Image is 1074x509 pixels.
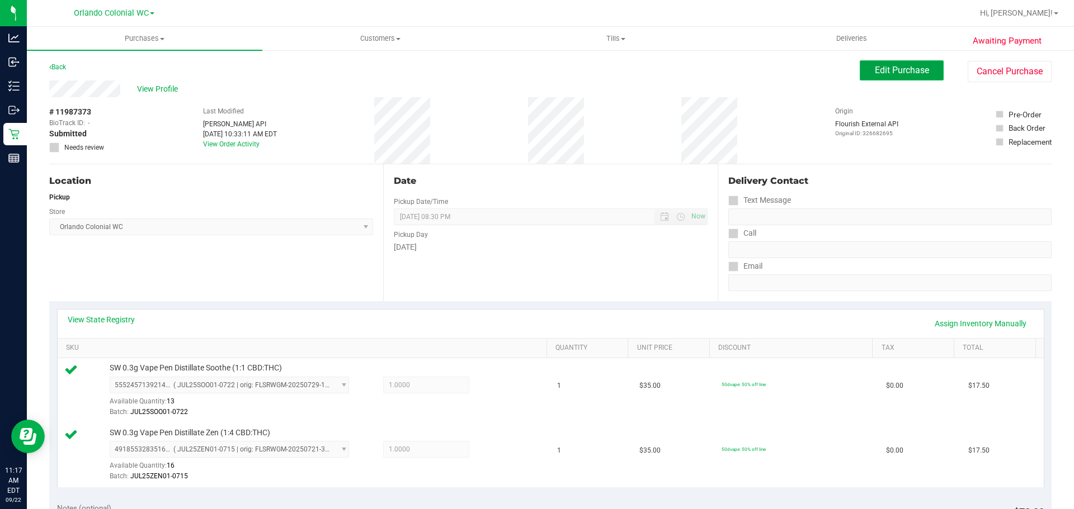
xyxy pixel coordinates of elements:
[27,34,262,44] span: Purchases
[722,382,766,387] span: 50dvape: 50% off line
[110,408,129,416] span: Batch:
[728,174,1052,188] div: Delivery Contact
[167,462,175,469] span: 16
[137,83,182,95] span: View Profile
[1009,122,1045,134] div: Back Order
[860,60,944,80] button: Edit Purchase
[64,142,104,153] span: Needs review
[963,344,1031,353] a: Total
[74,8,149,18] span: Orlando Colonial WC
[203,129,277,139] div: [DATE] 10:33:11 AM EDT
[110,393,361,415] div: Available Quantity:
[557,445,561,456] span: 1
[167,397,175,405] span: 13
[886,445,903,456] span: $0.00
[8,32,20,44] inline-svg: Analytics
[130,472,188,480] span: JUL25ZEN01-0715
[8,56,20,68] inline-svg: Inbound
[394,230,428,240] label: Pickup Day
[728,241,1052,258] input: Format: (999) 999-9999
[1009,109,1042,120] div: Pre-Order
[130,408,188,416] span: JUL25SOO01-0722
[639,380,661,391] span: $35.00
[973,35,1042,47] span: Awaiting Payment
[8,80,20,92] inline-svg: Inventory
[968,380,990,391] span: $17.50
[886,380,903,391] span: $0.00
[980,8,1053,17] span: Hi, [PERSON_NAME]!
[49,193,70,201] strong: Pickup
[5,496,22,504] p: 09/22
[968,61,1052,82] button: Cancel Purchase
[11,420,45,453] iframe: Resource center
[8,104,20,116] inline-svg: Outbound
[728,225,756,241] label: Call
[637,344,705,353] a: Unit Price
[835,129,898,137] p: Original ID: 326682695
[203,119,277,129] div: [PERSON_NAME] API
[394,241,707,253] div: [DATE]
[49,174,373,188] div: Location
[203,140,260,148] a: View Order Activity
[68,314,135,325] a: View State Registry
[49,118,85,128] span: BioTrack ID:
[203,106,244,116] label: Last Modified
[875,65,929,75] span: Edit Purchase
[927,314,1034,333] a: Assign Inventory Manually
[728,192,791,208] label: Text Message
[821,34,882,44] span: Deliveries
[394,174,707,188] div: Date
[27,27,262,50] a: Purchases
[66,344,542,353] a: SKU
[8,129,20,140] inline-svg: Retail
[49,207,65,217] label: Store
[262,27,498,50] a: Customers
[110,427,270,438] span: SW 0.3g Vape Pen Distillate Zen (1:4 CBD:THC)
[110,363,282,373] span: SW 0.3g Vape Pen Distillate Soothe (1:1 CBD:THC)
[639,445,661,456] span: $35.00
[110,458,361,479] div: Available Quantity:
[498,27,733,50] a: Tills
[49,63,66,71] a: Back
[728,258,762,274] label: Email
[394,197,448,207] label: Pickup Date/Time
[968,445,990,456] span: $17.50
[5,465,22,496] p: 11:17 AM EDT
[835,106,853,116] label: Origin
[110,472,129,480] span: Batch:
[49,128,87,140] span: Submitted
[88,118,89,128] span: -
[263,34,497,44] span: Customers
[498,34,733,44] span: Tills
[557,380,561,391] span: 1
[8,153,20,164] inline-svg: Reports
[728,208,1052,225] input: Format: (999) 999-9999
[718,344,868,353] a: Discount
[1009,136,1052,148] div: Replacement
[882,344,950,353] a: Tax
[555,344,624,353] a: Quantity
[722,446,766,452] span: 50dvape: 50% off line
[49,106,91,118] span: # 11987373
[835,119,898,137] div: Flourish External API
[734,27,969,50] a: Deliveries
